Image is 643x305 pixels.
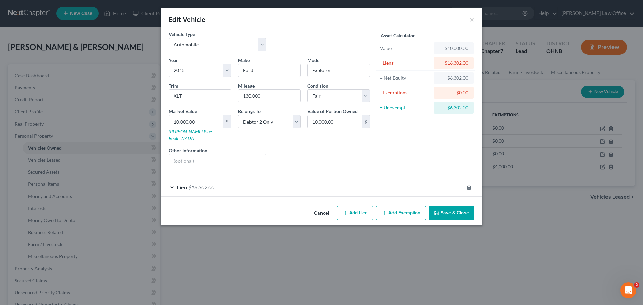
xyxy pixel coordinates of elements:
iframe: Intercom live chat [620,282,636,298]
a: NADA [181,135,194,141]
input: 0.00 [169,115,223,128]
label: Condition [307,82,328,89]
label: Value of Portion Owned [307,108,358,115]
span: 2 [634,282,639,288]
div: = Unexempt [380,104,431,111]
div: $ [223,115,231,128]
button: Add Lien [337,206,373,220]
input: (optional) [169,154,266,167]
label: Other Information [169,147,207,154]
div: $0.00 [439,89,468,96]
span: $16,302.00 [188,184,214,190]
span: Belongs To [238,108,261,114]
div: -$6,302.00 [439,104,468,111]
label: Mileage [238,82,255,89]
input: 0.00 [308,115,362,128]
div: = Net Equity [380,75,431,81]
div: - Liens [380,60,431,66]
div: Edit Vehicle [169,15,206,24]
button: Save & Close [429,206,474,220]
button: Cancel [309,207,334,220]
label: Market Value [169,108,197,115]
div: $ [362,115,370,128]
a: [PERSON_NAME] Blue Book [169,129,212,141]
button: Add Exemption [376,206,426,220]
input: -- [238,90,300,102]
input: ex. Nissan [238,64,300,77]
div: -$6,302.00 [439,75,468,81]
label: Vehicle Type [169,31,195,38]
label: Year [169,57,178,64]
div: $16,302.00 [439,60,468,66]
div: - Exemptions [380,89,431,96]
div: Value [380,45,431,52]
div: $10,000.00 [439,45,468,52]
span: Make [238,57,250,63]
button: × [470,15,474,23]
label: Trim [169,82,178,89]
label: Asset Calculator [381,32,415,39]
input: ex. Altima [308,64,370,77]
label: Model [307,57,321,64]
span: Lien [177,184,187,190]
input: ex. LS, LT, etc [169,90,231,102]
